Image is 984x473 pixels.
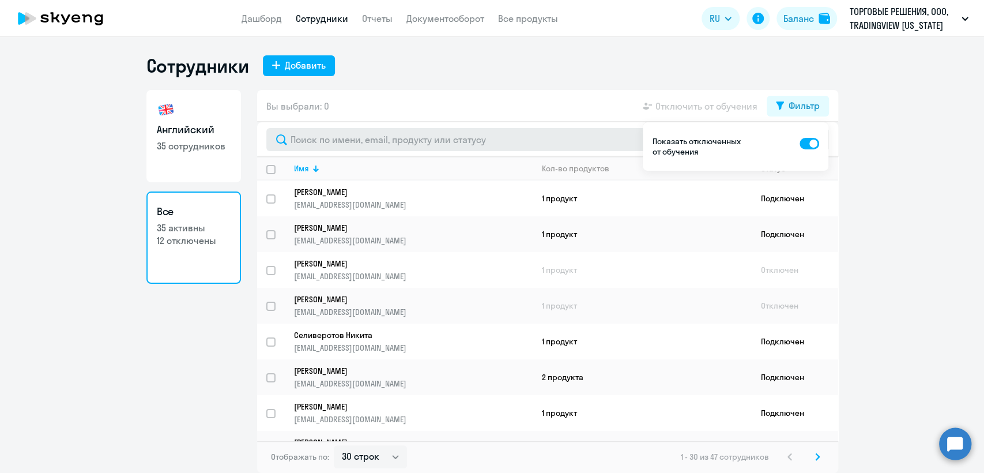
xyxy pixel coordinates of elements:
p: [PERSON_NAME] [294,437,516,448]
a: [PERSON_NAME][EMAIL_ADDRESS][DOMAIN_NAME] [294,187,532,210]
div: Баланс [783,12,814,25]
td: 1 продукт [533,216,752,252]
button: Фильтр [767,96,829,117]
p: ТОРГОВЫЕ РЕШЕНИЯ, ООО, TRADINGVIEW [US_STATE] LLC [850,5,957,32]
span: Вы выбрали: 0 [266,99,329,113]
p: [EMAIL_ADDRESS][DOMAIN_NAME] [294,378,532,389]
p: 35 активны [157,222,231,234]
a: Все35 активны12 отключены [146,192,241,284]
td: Отключен [752,288,838,324]
button: Добавить [263,55,335,76]
p: [EMAIL_ADDRESS][DOMAIN_NAME] [294,271,532,281]
button: Балансbalance [776,7,837,30]
td: Подключен [752,359,838,395]
p: [PERSON_NAME] [294,223,516,233]
td: 1 продукт [533,395,752,431]
a: Отчеты [362,13,393,24]
a: [PERSON_NAME][EMAIL_ADDRESS][DOMAIN_NAME] [294,223,532,246]
a: [PERSON_NAME][EMAIL_ADDRESS][DOMAIN_NAME] [294,294,532,317]
h3: Английский [157,122,231,137]
p: [EMAIL_ADDRESS][DOMAIN_NAME] [294,414,532,425]
h3: Все [157,204,231,219]
p: [EMAIL_ADDRESS][DOMAIN_NAME] [294,307,532,317]
p: 12 отключены [157,234,231,247]
p: [PERSON_NAME] [294,366,516,376]
td: Подключен [752,431,838,467]
td: 1 продукт [533,181,752,216]
p: [EMAIL_ADDRESS][DOMAIN_NAME] [294,235,532,246]
a: Селиверстов Никита[EMAIL_ADDRESS][DOMAIN_NAME] [294,330,532,353]
td: 1 продукт [533,252,752,288]
a: [PERSON_NAME][EMAIL_ADDRESS][DOMAIN_NAME] [294,437,532,460]
td: Отключен [752,252,838,288]
button: ТОРГОВЫЕ РЕШЕНИЯ, ООО, TRADINGVIEW [US_STATE] LLC [844,5,974,32]
div: Имя [294,163,532,174]
td: 2 продукта [533,359,752,395]
a: [PERSON_NAME][EMAIL_ADDRESS][DOMAIN_NAME] [294,366,532,389]
a: [PERSON_NAME][EMAIL_ADDRESS][DOMAIN_NAME] [294,258,532,281]
a: Дашборд [242,13,282,24]
div: Фильтр [789,99,820,112]
p: Показать отключенных от обучения [652,136,743,157]
td: Подключен [752,181,838,216]
p: [EMAIL_ADDRESS][DOMAIN_NAME] [294,343,532,353]
span: RU [710,12,720,25]
td: Подключен [752,216,838,252]
span: 1 - 30 из 47 сотрудников [681,452,769,462]
p: [EMAIL_ADDRESS][DOMAIN_NAME] [294,200,532,210]
p: [PERSON_NAME] [294,294,516,305]
p: [PERSON_NAME] [294,187,516,197]
img: english [157,100,175,119]
div: Имя [294,163,309,174]
a: [PERSON_NAME][EMAIL_ADDRESS][DOMAIN_NAME] [294,401,532,425]
td: 1 продукт [533,288,752,324]
p: 35 сотрудников [157,140,231,152]
div: Кол-во продуктов [542,163,751,174]
p: [PERSON_NAME] [294,258,516,269]
a: Сотрудники [296,13,348,24]
p: Селиверстов Никита [294,330,516,340]
div: Добавить [285,58,326,72]
img: balance [819,13,830,24]
button: RU [702,7,740,30]
td: Подключен [752,395,838,431]
a: Все продукты [498,13,558,24]
a: Документооборот [406,13,484,24]
td: 1 продукт [533,324,752,359]
h1: Сотрудники [146,54,249,77]
input: Поиск по имени, email, продукту или статусу [266,128,829,151]
a: Английский35 сотрудников [146,90,241,182]
span: Отображать по: [271,452,329,462]
td: 1 продукт [533,431,752,467]
td: Подключен [752,324,838,359]
p: [PERSON_NAME] [294,401,516,412]
div: Кол-во продуктов [542,163,609,174]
